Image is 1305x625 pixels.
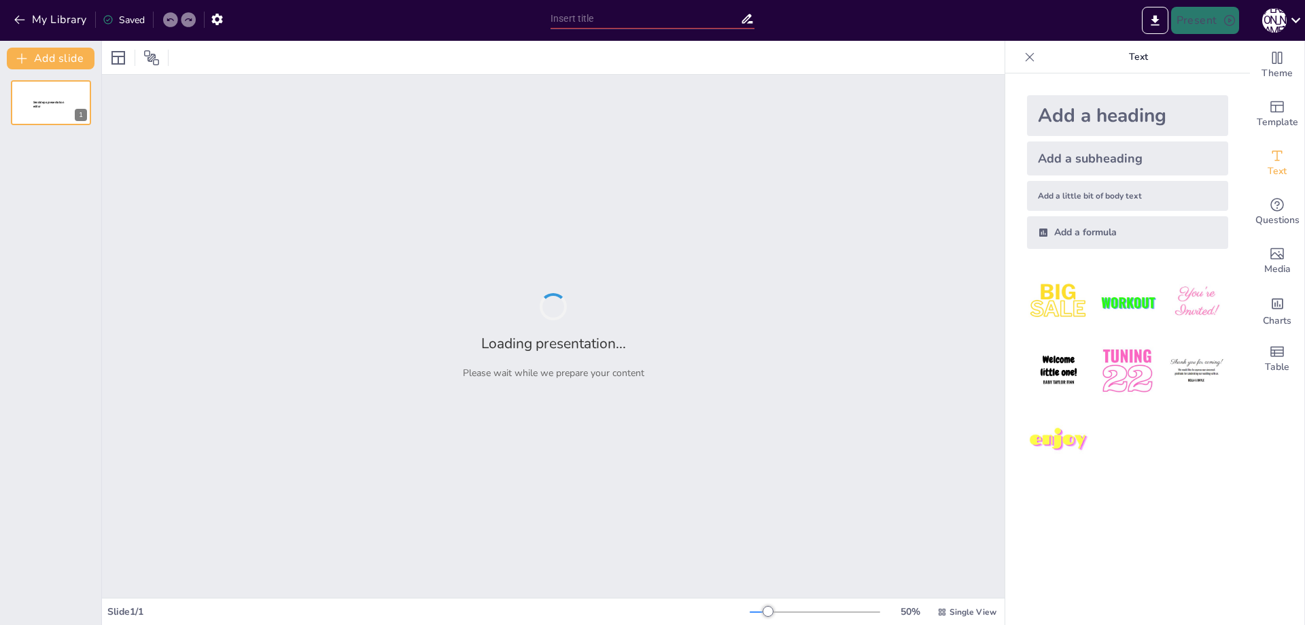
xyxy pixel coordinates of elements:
[11,80,91,125] div: 1
[1257,115,1298,130] span: Template
[1262,8,1287,33] div: [PERSON_NAME]
[1165,339,1228,403] img: 6.jpeg
[1027,141,1228,175] div: Add a subheading
[1096,271,1159,334] img: 2.jpeg
[463,367,644,379] p: Please wait while we prepare your content
[1263,314,1291,328] span: Charts
[1250,41,1304,90] div: Change the overall theme
[551,9,740,29] input: Insert title
[1261,66,1293,81] span: Theme
[1250,90,1304,139] div: Add ready made slides
[1027,271,1090,334] img: 1.jpeg
[1027,181,1228,211] div: Add a little bit of body text
[1171,7,1239,34] button: Present
[103,14,145,27] div: Saved
[1165,271,1228,334] img: 3.jpeg
[1265,360,1289,375] span: Table
[7,48,94,69] button: Add slide
[1250,237,1304,286] div: Add images, graphics, shapes or video
[107,47,129,69] div: Layout
[1250,139,1304,188] div: Add text boxes
[1250,335,1304,384] div: Add a table
[1027,216,1228,249] div: Add a formula
[1250,286,1304,335] div: Add charts and graphs
[1027,339,1090,403] img: 4.jpeg
[10,9,92,31] button: My Library
[1250,188,1304,237] div: Get real-time input from your audience
[1027,95,1228,136] div: Add a heading
[481,334,626,353] h2: Loading presentation...
[143,50,160,66] span: Position
[950,607,996,618] span: Single View
[1262,7,1287,34] button: [PERSON_NAME]
[894,605,926,618] div: 50 %
[75,109,87,121] div: 1
[1264,262,1291,277] span: Media
[1027,409,1090,472] img: 7.jpeg
[1142,7,1168,34] button: Export to PowerPoint
[1255,213,1300,228] span: Questions
[1096,339,1159,403] img: 5.jpeg
[33,101,64,108] span: Sendsteps presentation editor
[1268,164,1287,179] span: Text
[1041,41,1236,73] p: Text
[107,605,750,618] div: Slide 1 / 1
